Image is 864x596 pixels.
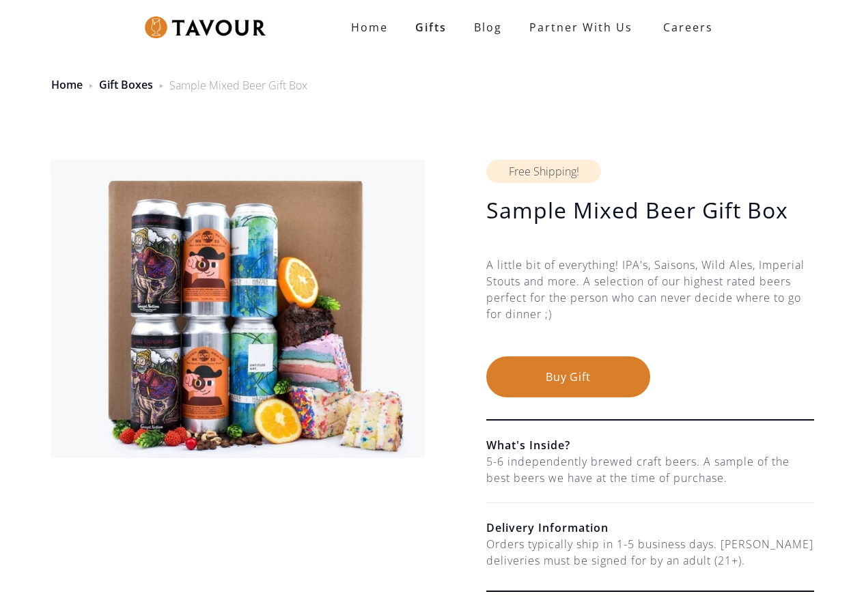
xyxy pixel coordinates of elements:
a: Home [337,14,402,41]
div: A little bit of everything! IPA's, Saisons, Wild Ales, Imperial Stouts and more. A selection of o... [486,257,814,356]
a: Gifts [402,14,460,41]
strong: Home [351,20,388,35]
a: Careers [646,8,723,46]
a: partner with us [516,14,646,41]
button: Buy Gift [486,356,650,397]
strong: Careers [663,14,713,41]
a: Gift Boxes [99,77,153,92]
a: Blog [460,14,516,41]
a: Home [51,77,83,92]
h6: Delivery Information [486,520,814,536]
div: 5-6 independently brewed craft beers. A sample of the best beers we have at the time of purchase. [486,453,814,486]
div: Orders typically ship in 1-5 business days. [PERSON_NAME] deliveries must be signed for by an adu... [486,536,814,569]
div: Sample Mixed Beer Gift Box [169,77,307,94]
h6: What's Inside? [486,437,814,453]
h1: Sample Mixed Beer Gift Box [486,197,814,224]
div: Free Shipping! [486,160,601,183]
